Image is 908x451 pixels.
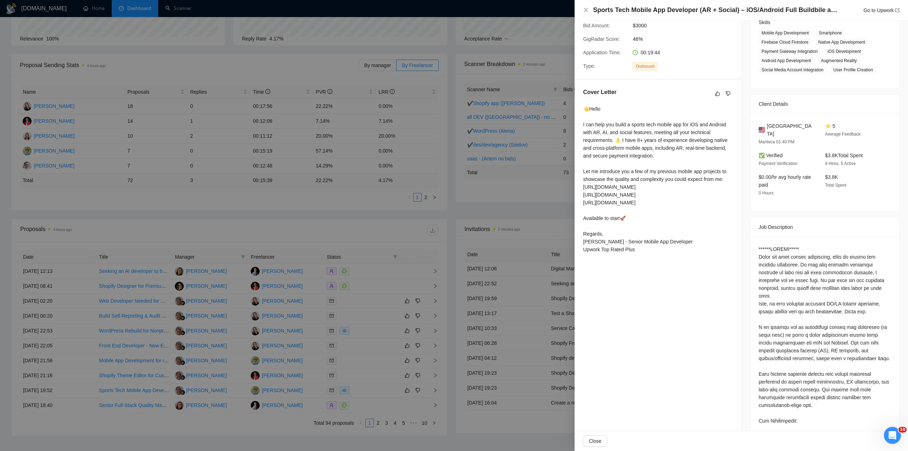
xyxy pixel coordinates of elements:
span: 46% [633,35,739,43]
span: Application Time: [583,50,621,55]
span: Manteca 01:40 PM [759,139,794,144]
span: Social Media Account Integration [759,66,826,74]
span: Average Feedback [825,132,861,137]
h5: Cover Letter [583,88,616,97]
span: $3000 [633,22,739,29]
span: User Profile Creation [831,66,876,74]
iframe: Intercom live chat [884,427,901,444]
button: dislike [724,89,732,98]
span: 0 Hours [759,191,774,196]
span: Bid Amount: [583,23,610,28]
div: Client Details [759,94,891,114]
span: Outbound [633,62,657,70]
span: iOS Development [825,48,864,55]
div: 👋Hello I can help you build a sports tech mobile app for iOS and Android with AR, AI, and social ... [583,105,732,253]
span: ⭐ 5 [825,123,835,129]
span: Type: [583,63,595,69]
span: 10 [898,427,907,433]
span: export [895,8,899,12]
span: [GEOGRAPHIC_DATA] [767,122,814,138]
span: Smartphone [816,29,845,37]
span: Mobile App Development [759,29,812,37]
span: clock-circle [633,50,638,55]
span: 9 Hires, 5 Active [825,161,856,166]
span: dislike [726,91,731,97]
span: Payment Gateway Integration [759,48,820,55]
div: Job Description [759,218,891,237]
a: Go to Upworkexport [863,7,899,13]
button: Close [583,435,607,447]
span: Firebase Cloud Firestore [759,38,811,46]
span: Native App Development [815,38,868,46]
button: like [713,89,722,98]
span: $0.00/hr avg hourly rate paid [759,174,811,188]
span: Payment Verification [759,161,797,166]
span: Augmented Reality [818,57,859,65]
button: Close [583,7,589,13]
span: 00:19:44 [641,50,660,55]
span: Close [589,437,602,445]
span: Android App Development [759,57,814,65]
span: $3.8K [825,174,838,180]
span: Total Spent [825,183,846,188]
span: ✅ Verified [759,153,783,158]
span: Skills [759,20,770,25]
h4: Sports Tech Mobile App Developer (AR + Social) – iOS/Android Full Buildbile app with AR capabilities [593,6,838,15]
span: like [715,91,720,97]
span: close [583,7,589,13]
span: $3.8K Total Spent [825,153,863,158]
span: GigRadar Score: [583,36,620,42]
img: 🇺🇸 [759,126,765,134]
